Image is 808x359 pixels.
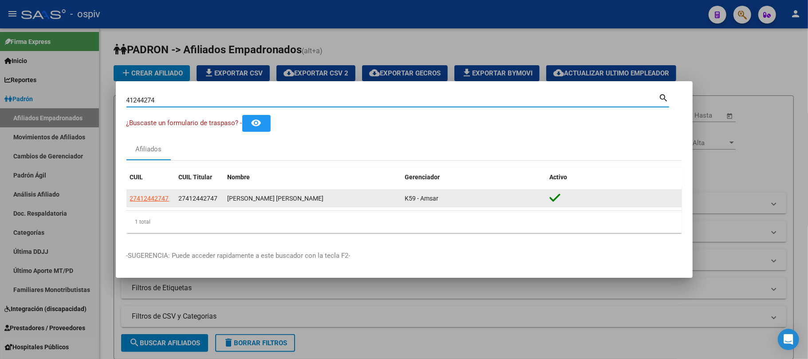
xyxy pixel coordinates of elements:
span: K59 - Amsar [405,195,439,202]
mat-icon: remove_red_eye [251,118,262,128]
datatable-header-cell: Nombre [224,168,402,187]
datatable-header-cell: Activo [546,168,682,187]
span: CUIL [130,174,143,181]
datatable-header-cell: Gerenciador [402,168,546,187]
div: 1 total [126,211,682,233]
datatable-header-cell: CUIL [126,168,175,187]
span: 27412442747 [130,195,169,202]
span: Nombre [228,174,250,181]
div: Afiliados [135,144,162,154]
span: Gerenciador [405,174,440,181]
p: -SUGERENCIA: Puede acceder rapidamente a este buscador con la tecla F2- [126,251,682,261]
span: Activo [550,174,568,181]
mat-icon: search [659,92,669,103]
span: 27412442747 [179,195,218,202]
span: ¿Buscaste un formulario de traspaso? - [126,119,242,127]
div: Open Intercom Messenger [778,329,799,350]
datatable-header-cell: CUIL Titular [175,168,224,187]
span: CUIL Titular [179,174,213,181]
div: [PERSON_NAME] [PERSON_NAME] [228,193,398,204]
